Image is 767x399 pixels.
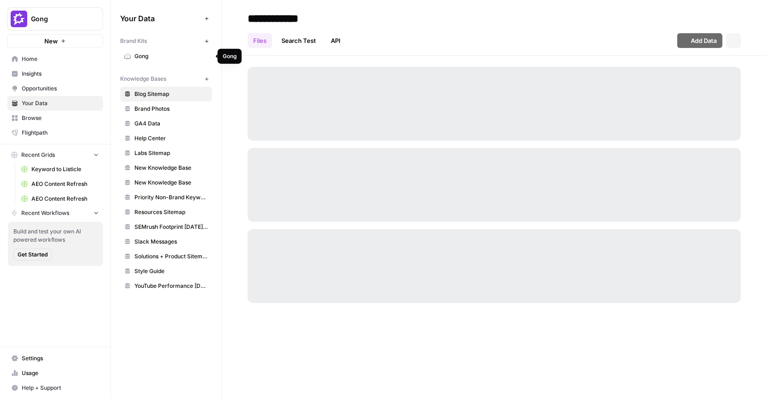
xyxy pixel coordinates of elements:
[120,175,212,190] a: New Knowledge Base
[134,164,208,172] span: New Knowledge Base
[134,267,208,275] span: Style Guide
[31,14,87,24] span: Gong
[44,36,58,46] span: New
[120,205,212,220] a: Resources Sitemap
[134,208,208,216] span: Resources Sitemap
[22,369,99,377] span: Usage
[7,96,103,111] a: Your Data
[31,180,99,188] span: AEO Content Refresh
[7,34,103,48] button: New
[325,33,346,48] a: API
[7,125,103,140] a: Flightpath
[120,101,212,116] a: Brand Photos
[22,354,99,363] span: Settings
[134,52,208,60] span: Gong
[120,279,212,293] a: YouTube Performance [DATE] through [DATE]
[13,227,97,244] span: Build and test your own AI powered workflows
[17,191,103,206] a: AEO Content Refresh
[120,37,147,45] span: Brand Kits
[22,114,99,122] span: Browse
[7,206,103,220] button: Recent Workflows
[120,131,212,146] a: Help Center
[134,105,208,113] span: Brand Photos
[276,33,322,48] a: Search Test
[18,250,48,259] span: Get Started
[22,55,99,63] span: Home
[134,193,208,202] span: Priority Non-Brand Keywords FY26
[134,282,208,290] span: YouTube Performance [DATE] through [DATE]
[22,70,99,78] span: Insights
[7,81,103,96] a: Opportunities
[22,384,99,392] span: Help + Support
[7,52,103,66] a: Home
[17,177,103,191] a: AEO Content Refresh
[691,36,717,45] span: Add Data
[17,162,103,177] a: Keyword to Listicle
[7,66,103,81] a: Insights
[134,223,208,231] span: SEMrush Footprint [DATE]-[DATE]
[120,161,212,175] a: New Knowledge Base
[31,195,99,203] span: AEO Content Refresh
[13,249,52,261] button: Get Started
[134,238,208,246] span: Slack Messages
[22,84,99,93] span: Opportunities
[223,52,237,60] div: Gong
[21,209,69,217] span: Recent Workflows
[248,33,272,48] a: Files
[134,149,208,157] span: Labs Sitemap
[134,119,208,128] span: GA4 Data
[120,249,212,264] a: Solutions + Product Sitemap
[120,75,166,83] span: Knowledge Bases
[7,111,103,125] a: Browse
[120,220,212,234] a: SEMrush Footprint [DATE]-[DATE]
[11,11,27,27] img: Gong Logo
[22,99,99,107] span: Your Data
[120,234,212,249] a: Slack Messages
[134,179,208,187] span: New Knowledge Base
[134,252,208,261] span: Solutions + Product Sitemap
[677,33,723,48] button: Add Data
[7,7,103,30] button: Workspace: Gong
[7,148,103,162] button: Recent Grids
[7,381,103,395] button: Help + Support
[21,151,55,159] span: Recent Grids
[120,146,212,161] a: Labs Sitemap
[120,116,212,131] a: GA4 Data
[120,264,212,279] a: Style Guide
[22,129,99,137] span: Flightpath
[120,49,212,64] a: Gong
[120,190,212,205] a: Priority Non-Brand Keywords FY26
[134,134,208,143] span: Help Center
[7,366,103,381] a: Usage
[31,165,99,173] span: Keyword to Listicle
[120,13,201,24] span: Your Data
[7,351,103,366] a: Settings
[120,87,212,101] a: Blog Sitemap
[134,90,208,98] span: Blog Sitemap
